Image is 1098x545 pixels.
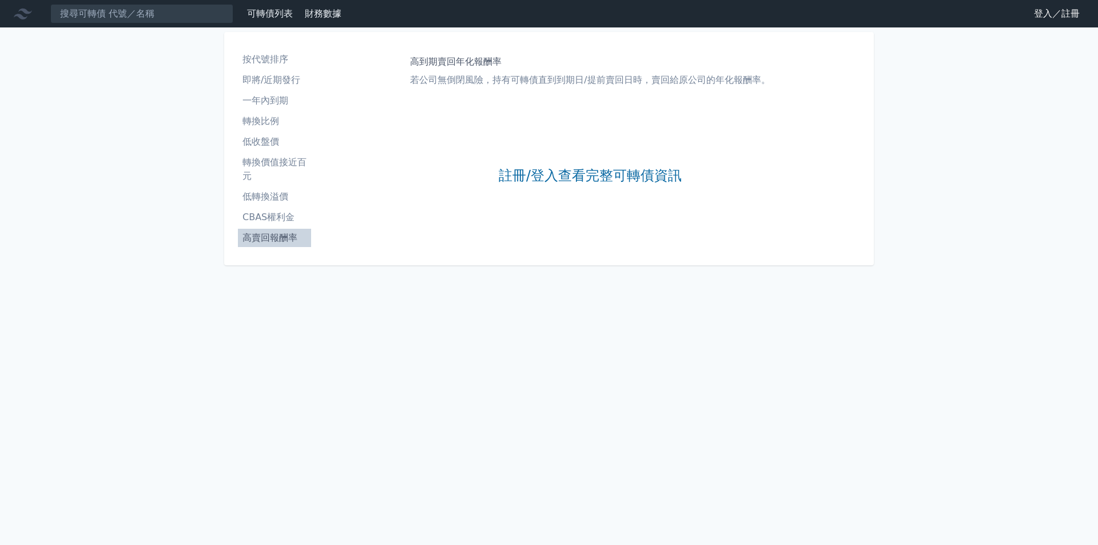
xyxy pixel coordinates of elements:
li: 轉換價值接近百元 [238,156,311,183]
a: 轉換比例 [238,112,311,130]
a: CBAS權利金 [238,208,311,226]
a: 轉換價值接近百元 [238,153,311,185]
a: 高賣回報酬率 [238,229,311,247]
li: 高賣回報酬率 [238,231,311,245]
a: 低轉換溢價 [238,188,311,206]
a: 財務數據 [305,8,341,19]
a: 按代號排序 [238,50,311,69]
li: 即將/近期發行 [238,73,311,87]
li: 轉換比例 [238,114,311,128]
li: 一年內到期 [238,94,311,108]
li: 低轉換溢價 [238,190,311,204]
a: 一年內到期 [238,92,311,110]
a: 登入／註冊 [1025,5,1089,23]
p: 若公司無倒閉風險，持有可轉債直到到期日/提前賣回日時，賣回給原公司的年化報酬率。 [410,73,770,87]
a: 註冊/登入查看完整可轉債資訊 [499,167,682,185]
li: CBAS權利金 [238,210,311,224]
li: 低收盤價 [238,135,311,149]
h1: 高到期賣回年化報酬率 [410,55,770,69]
li: 按代號排序 [238,53,311,66]
a: 低收盤價 [238,133,311,151]
a: 即將/近期發行 [238,71,311,89]
a: 可轉債列表 [247,8,293,19]
input: 搜尋可轉債 代號／名稱 [50,4,233,23]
